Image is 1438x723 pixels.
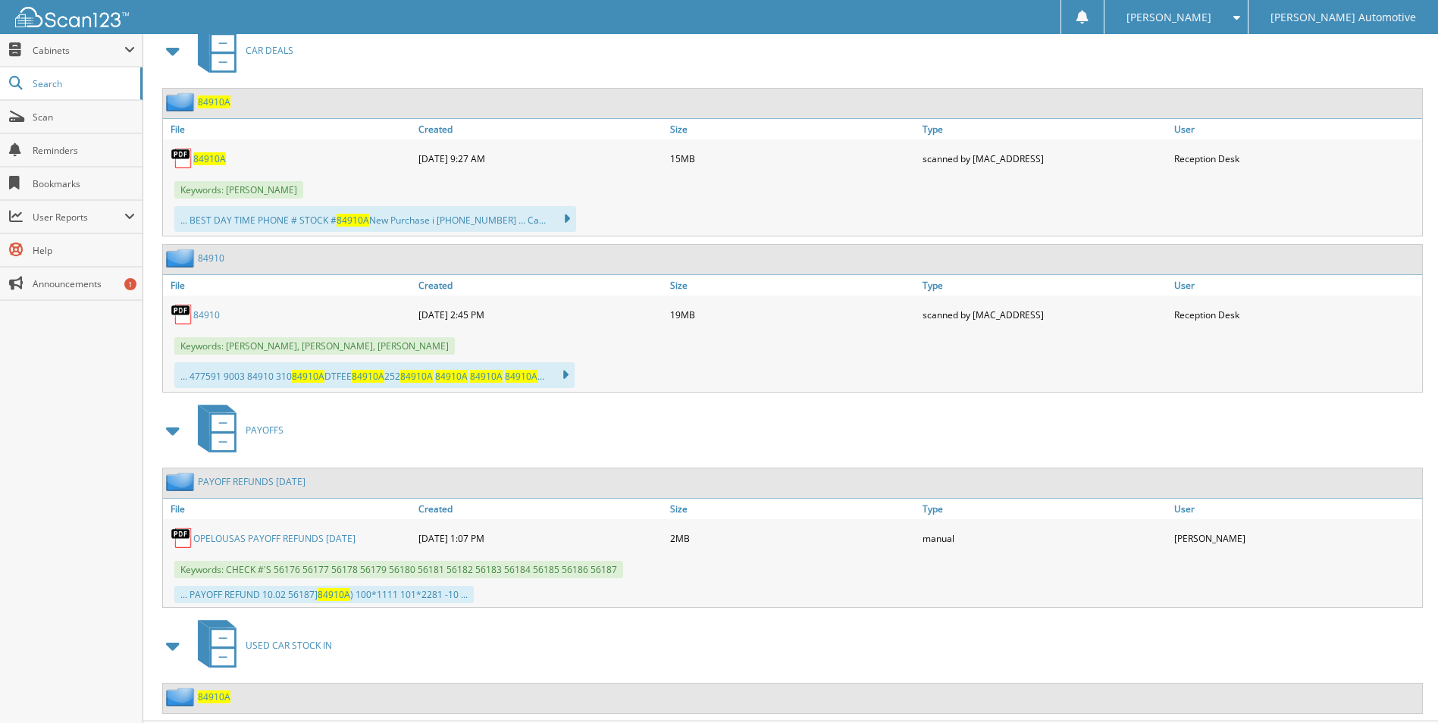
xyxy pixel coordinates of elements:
a: Type [919,119,1170,139]
a: User [1170,499,1422,519]
div: [DATE] 1:07 PM [415,523,666,553]
span: Scan [33,111,135,124]
span: 84910A [318,588,350,601]
img: folder2.png [166,92,198,111]
div: scanned by [MAC_ADDRESS] [919,299,1170,330]
img: PDF.png [171,147,193,170]
span: Help [33,244,135,257]
span: 84910A [505,370,537,383]
span: CAR DEALS [246,44,293,57]
span: Keywords: [PERSON_NAME], [PERSON_NAME], [PERSON_NAME] [174,337,455,355]
span: 84910A [292,370,324,383]
span: Cabinets [33,44,124,57]
a: User [1170,119,1422,139]
a: Size [666,275,918,296]
img: folder2.png [166,249,198,268]
div: manual [919,523,1170,553]
span: [PERSON_NAME] Automotive [1270,13,1416,22]
span: Keywords: [PERSON_NAME] [174,181,303,199]
a: 84910 [198,252,224,264]
div: ... 477591 9003 84910 310 DTFEE 252 ... [174,362,575,388]
span: Search [33,77,133,90]
a: CAR DEALS [189,20,293,80]
a: OPELOUSAS PAYOFF REFUNDS [DATE] [193,532,356,545]
span: Keywords: CHECK #'S 56176 56177 56178 56179 56180 56181 56182 56183 56184 56185 56186 56187 [174,561,623,578]
div: ... PAYOFF REFUND 10.02 56187] ) 100*1111 101*2281 -10 ... [174,586,474,603]
span: Announcements [33,277,135,290]
a: USED CAR STOCK IN [189,615,332,675]
a: File [163,119,415,139]
a: 84910 [193,308,220,321]
div: [DATE] 2:45 PM [415,299,666,330]
span: Reminders [33,144,135,157]
a: PAYOFFS [189,400,284,460]
img: scan123-logo-white.svg [15,7,129,27]
a: PAYOFF REFUNDS [DATE] [198,475,305,488]
div: 1 [124,278,136,290]
div: Reception Desk [1170,143,1422,174]
div: Reception Desk [1170,299,1422,330]
a: File [163,275,415,296]
iframe: Chat Widget [1362,650,1438,723]
div: ... BEST DAY TIME PHONE # STOCK # New Purchase i [PHONE_NUMBER] ... Ca... [174,206,576,232]
a: Size [666,119,918,139]
span: 84910A [400,370,433,383]
span: 84910A [337,214,369,227]
a: Size [666,499,918,519]
a: File [163,499,415,519]
div: 2MB [666,523,918,553]
span: Bookmarks [33,177,135,190]
img: PDF.png [171,303,193,326]
a: Created [415,119,666,139]
a: 84910A [198,690,230,703]
span: 84910A [470,370,503,383]
span: 84910A [352,370,384,383]
div: 19MB [666,299,918,330]
span: PAYOFFS [246,424,284,437]
div: 15MB [666,143,918,174]
a: Type [919,275,1170,296]
img: folder2.png [166,687,198,706]
img: folder2.png [166,472,198,491]
span: 84910A [435,370,468,383]
span: USED CAR STOCK IN [246,639,332,652]
div: scanned by [MAC_ADDRESS] [919,143,1170,174]
img: PDF.png [171,527,193,549]
span: User Reports [33,211,124,224]
a: 84910A [198,95,230,108]
a: Type [919,499,1170,519]
a: 84910A [193,152,226,165]
a: Created [415,499,666,519]
div: [DATE] 9:27 AM [415,143,666,174]
a: Created [415,275,666,296]
div: [PERSON_NAME] [1170,523,1422,553]
a: User [1170,275,1422,296]
span: [PERSON_NAME] [1126,13,1211,22]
